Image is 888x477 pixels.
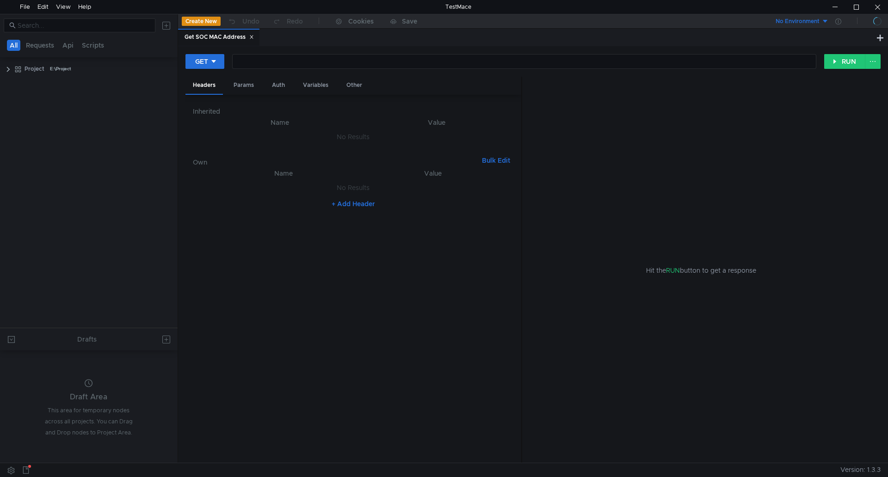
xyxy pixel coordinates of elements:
div: Save [402,18,417,24]
div: GET [195,56,208,67]
div: Variables [296,77,336,94]
input: Search... [18,20,150,31]
button: RUN [824,54,865,69]
button: Api [60,40,76,51]
th: Value [360,168,506,179]
span: Hit the button to get a response [646,265,756,275]
div: Undo [242,16,259,27]
button: + Add Header [328,198,379,209]
nz-embed-empty: No Results [337,133,370,141]
div: Headers [185,77,223,95]
div: Project [25,62,44,76]
div: Other [339,77,370,94]
span: RUN [666,266,680,275]
div: Drafts [77,334,97,345]
h6: Inherited [193,106,514,117]
div: No Environment [776,17,820,26]
div: Auth [265,77,292,94]
button: Bulk Edit [478,155,514,166]
button: No Environment [765,14,829,29]
nz-embed-empty: No Results [337,183,370,192]
div: Redo [287,16,303,27]
button: Redo [266,14,309,28]
th: Name [200,117,360,128]
th: Value [360,117,514,128]
div: Cookies [348,16,374,27]
button: Create New [182,17,221,26]
span: Version: 1.3.3 [840,463,881,477]
button: Scripts [79,40,107,51]
button: Undo [221,14,266,28]
button: Requests [23,40,57,51]
button: GET [185,54,224,69]
div: Get SOC MAC Address [185,32,254,42]
button: All [7,40,20,51]
div: Params [226,77,261,94]
div: E:\Project [50,62,71,76]
th: Name [208,168,360,179]
h6: Own [193,157,478,168]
